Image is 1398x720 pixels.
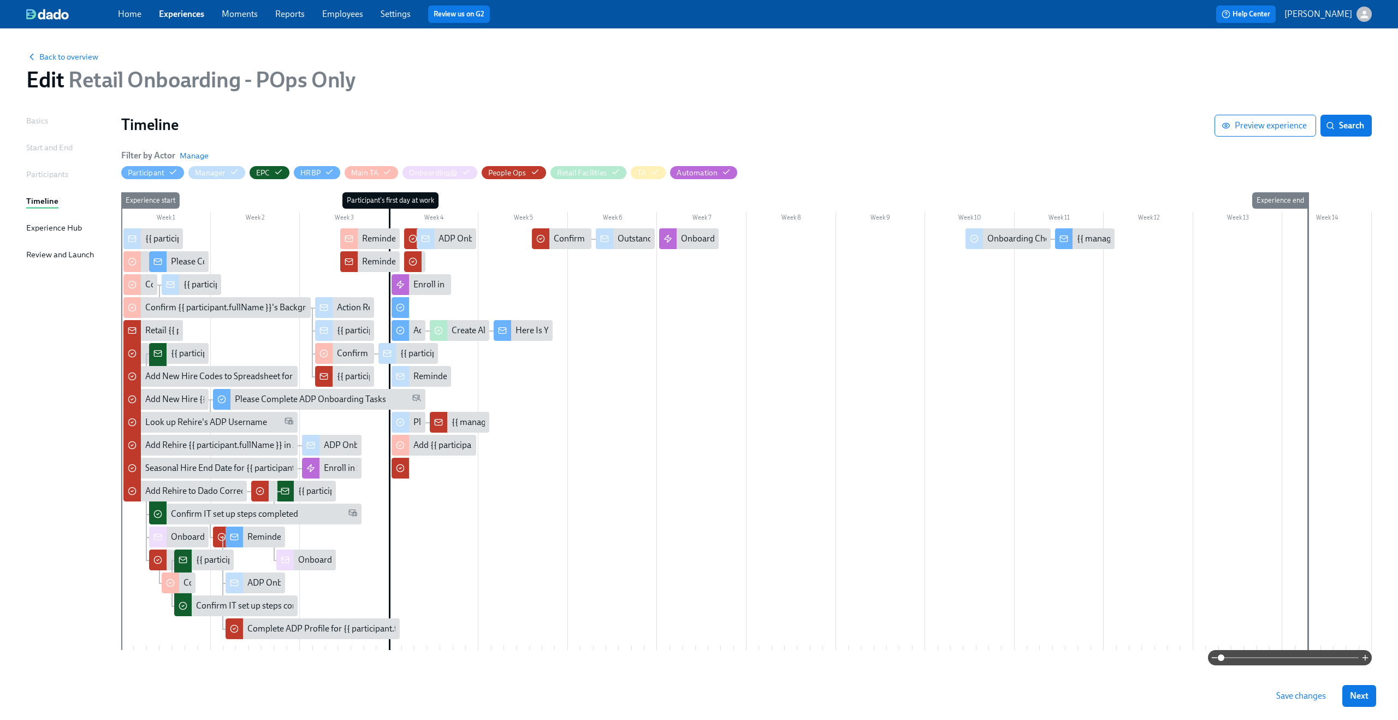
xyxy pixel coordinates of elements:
div: Add New Hire Codes to Spreadsheet for {{ participant.fullName }} ({{ participant.startDate | MM/D... [145,370,548,382]
span: Personal Email [412,393,421,406]
div: Create Alarm Code for {{ participant.fullName }} [430,320,489,341]
button: [PERSON_NAME] [1284,7,1372,22]
span: Work Email [348,508,357,521]
div: Retail {{ participant.newOrRehire }} - {{ participant.fullName }} [145,324,377,337]
button: TA [631,166,666,179]
div: {{ participant.fullName }} Has Cleared Background Check [400,347,613,359]
a: Employees [322,9,363,19]
div: Add {{ participant.firstName }} into [PERSON_NAME] [392,435,477,456]
div: Confirm {{ participant.firstName }} has submitted background check [145,279,399,291]
div: Onboarding Notice: {{ participant.fullName }} – {{ participant.role }} ({{ participant.startDate ... [149,527,209,547]
div: Onboarding Survery [681,233,756,245]
a: Settings [381,9,411,19]
div: Confirm {{ participant.fullName }}'s Background Check is Completed After Reminder [337,347,651,359]
div: Week 1 [121,212,211,226]
div: Add {{ participant.firstName }} into [PERSON_NAME] [413,439,613,451]
div: {{ participant.fullName }} Has Cleared Background Check [378,343,438,364]
div: ADP Onboarding Tasks Not Completed for Rehire {{ participant.fullName }} [417,228,476,249]
div: Week 4 [389,212,479,226]
div: {{ participant.fullName }} Background Check Not Completed [337,370,562,382]
div: Seasonal Hire End Date for {{ participant.fullName }} [123,458,298,479]
div: Here Is Your Alarm Code [516,324,607,337]
a: dado [26,9,118,20]
div: Week 8 [747,212,836,226]
div: ADP Onboarding Tasks Not Complete For {{ participant.fullName }} [247,577,499,589]
div: Experience end [1252,192,1308,209]
div: Onboarding Notice: {{ participant.fullName }} – {{ participant.role }} ({{ participant.startDate ... [276,550,336,570]
div: Retail {{ participant.newOrRehire }} - {{ participant.fullName }} [123,320,183,341]
div: Here Is Your Alarm Code [494,320,553,341]
div: Hide HRBP [300,168,321,178]
a: Home [118,9,141,19]
div: Hide Manager [195,168,225,178]
div: Action Required: {{ participant.fullName }} Background Check Not Completed [315,297,375,318]
span: Next [1350,691,1369,701]
div: Hide TA [637,168,646,178]
div: Timeline [26,195,58,207]
a: Experiences [159,9,204,19]
span: Work Email [285,416,293,429]
div: Look up Rehire's ADP Username [123,412,298,433]
div: Hide Main TA [351,168,378,178]
div: Confirm IT set up steps completed [171,508,298,520]
div: Week 12 [1104,212,1193,226]
div: ADP Onboarding for {{ participant.fullName }} (Rehire) [302,435,362,456]
span: Help Center [1222,9,1270,20]
div: Action Required: Please share alarm code preferences [392,320,425,341]
div: Week 5 [478,212,568,226]
div: Confirm {{ participant.firstName }} has submitted background check After Reminder [162,573,196,593]
a: Review us on G2 [434,9,484,20]
div: Week 7 [657,212,747,226]
div: Reminder - Background Check Not Yet Back [340,228,400,249]
div: Confirm {{ participant.firstName }} has submitted background check After Reminder [183,577,496,589]
div: {{ manager.fullName }} completed I-9 for {{ participant.fullName }} [452,416,701,428]
div: Basics [26,115,48,127]
div: Action Required: Please share alarm code preferences [413,324,613,337]
button: Main TA [345,166,398,179]
div: Please Complete ADP Onboarding Tasks [213,389,425,410]
div: Onboarding Survery [659,228,719,249]
div: Add Rehire {{ participant.fullName }} in ADP [123,435,298,456]
button: Onboarding@ [402,166,477,179]
div: Please Complete Your Background Check in HireRight [171,256,372,268]
div: Hide Retail Facilities [557,168,607,178]
h6: Filter by Actor [121,150,175,162]
div: Please Complete Your Background Check in HireRight [149,251,209,272]
div: Confirm {{ participant.fullName }} has signed their onboarding docs [532,228,591,249]
div: Enroll in Seasonal Offboarding [302,458,362,479]
button: Help Center [1216,5,1276,23]
div: Onboarding Check In for {{ participant.fullName }} [987,233,1175,245]
div: Please Complete ADP Onboarding Tasks [235,393,386,405]
div: {{ participant.newOrRehire }}: {{ participant.fullName }} - {{ participant.role }} ({{ participan... [196,554,642,566]
div: Confirm IT set up steps completed [196,600,323,612]
button: Next [1342,685,1376,707]
img: dado [26,9,69,20]
span: Preview experience [1224,120,1307,131]
p: [PERSON_NAME] [1284,8,1352,20]
div: Confirm {{ participant.fullName }}'s Background Check is Completed [145,302,401,314]
div: Week 11 [1015,212,1104,226]
div: {{ participant.fullName }} Has Cleared Background Check [315,320,375,341]
div: Hide Participant [128,168,164,178]
div: Week 9 [836,212,926,226]
div: Experience start [121,192,180,209]
div: Outstanding Onboarding Docs for {{ participant.fullName }} [596,228,655,249]
div: Action Required: {{ participant.fullName }} Background Check Not Completed [337,302,626,314]
div: Confirm {{ participant.firstName }} has submitted background check [123,274,157,295]
div: Add Rehire to Dado Corrections Sheet - {{ participant.fullName }} [123,481,247,501]
div: Week 2 [211,212,300,226]
div: Add Rehire {{ participant.fullName }} in ADP [145,439,310,451]
div: {{ participant.newOrRehire }}: {{ participant.fullName }} - {{ participant.role }} ({{ participan... [174,550,234,570]
button: Preview experience [1215,115,1316,137]
div: Week 14 [1282,212,1372,226]
div: {{ manager.fullName }} has answered the 45-day question for {{ participant.fullName }} [1055,228,1115,249]
div: Participants [26,168,68,180]
div: Reminder to complete your ADP materials [247,531,404,543]
a: Reports [275,9,305,19]
div: Hide People Ops [488,168,526,178]
div: Outstanding Onboarding Docs for {{ participant.fullName }} [618,233,840,245]
span: Manage [180,150,209,161]
div: ADP Onboarding Tasks Not Completed for Rehire {{ participant.fullName }} [439,233,719,245]
div: {{ participant.fullName }} Has Cleared Background Check [337,324,550,337]
div: Complete ADP Profile for {{ participant.fullName }} [247,623,437,635]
